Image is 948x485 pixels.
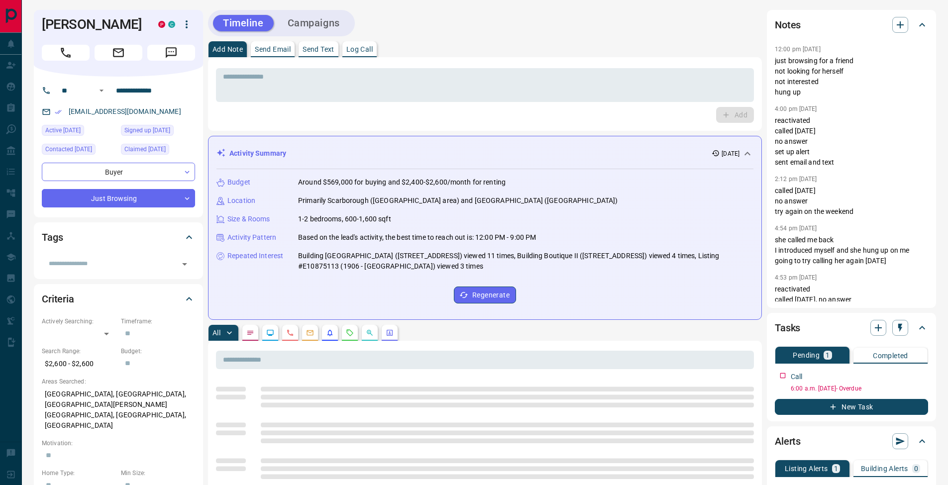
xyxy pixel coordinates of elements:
svg: Requests [346,329,354,337]
p: Building [GEOGRAPHIC_DATA] ([STREET_ADDRESS]) viewed 11 times, Building Boutique II ([STREET_ADDR... [298,251,753,272]
span: Email [95,45,142,61]
button: Campaigns [278,15,350,31]
div: Notes [775,13,928,37]
svg: Opportunities [366,329,374,337]
button: New Task [775,399,928,415]
p: Home Type: [42,469,116,478]
p: Based on the lead's activity, the best time to reach out is: 12:00 PM - 9:00 PM [298,232,536,243]
p: 1 [834,465,838,472]
span: Signed up [DATE] [124,125,170,135]
p: 1 [826,352,830,359]
div: Sat Mar 06 2021 [121,125,195,139]
p: 4:53 pm [DATE] [775,274,817,281]
svg: Email Verified [55,108,62,115]
h2: Tasks [775,320,800,336]
p: Size & Rooms [227,214,270,224]
p: Search Range: [42,347,116,356]
p: Repeated Interest [227,251,283,261]
p: Completed [873,352,908,359]
button: Open [178,257,192,271]
svg: Calls [286,329,294,337]
h2: Tags [42,229,63,245]
p: Location [227,195,255,206]
p: reactivated called [DATE] no answer set up alert sent email and text [775,115,928,168]
p: Primarily Scarborough ([GEOGRAPHIC_DATA] area) and [GEOGRAPHIC_DATA] ([GEOGRAPHIC_DATA]) [298,195,618,206]
h1: [PERSON_NAME] [42,16,143,32]
h2: Criteria [42,291,74,307]
p: Call [791,372,803,382]
p: Areas Searched: [42,377,195,386]
svg: Emails [306,329,314,337]
p: Around $569,000 for buying and $2,400-$2,600/month for renting [298,177,506,188]
span: Active [DATE] [45,125,81,135]
p: Timeframe: [121,317,195,326]
p: 2:12 pm [DATE] [775,176,817,183]
div: condos.ca [168,21,175,28]
button: Timeline [213,15,274,31]
div: Buyer [42,163,195,181]
p: 12:00 pm [DATE] [775,46,821,53]
p: she called me back I introduced myself and she hung up on me going to try calling her again [DATE] [775,235,928,266]
p: [DATE] [722,149,739,158]
p: 4:54 pm [DATE] [775,225,817,232]
p: $2,600 - $2,600 [42,356,116,372]
p: All [212,329,220,336]
p: Pending [793,352,820,359]
p: Budget: [121,347,195,356]
span: Contacted [DATE] [45,144,92,154]
svg: Notes [246,329,254,337]
p: reactivated called [DATE], no answer sent text and email set up new alert [775,284,928,326]
svg: Listing Alerts [326,329,334,337]
p: Budget [227,177,250,188]
div: Just Browsing [42,189,195,207]
a: [EMAIL_ADDRESS][DOMAIN_NAME] [69,107,181,115]
svg: Lead Browsing Activity [266,329,274,337]
div: Mon Sep 16 2024 [42,144,116,158]
p: 0 [914,465,918,472]
p: Add Note [212,46,243,53]
p: Log Call [346,46,373,53]
span: Call [42,45,90,61]
div: Criteria [42,287,195,311]
h2: Alerts [775,433,801,449]
button: Regenerate [454,287,516,303]
div: Tags [42,225,195,249]
div: Tue Mar 21 2023 [121,144,195,158]
div: Sat Sep 27 2025 [42,125,116,139]
p: Min Size: [121,469,195,478]
span: Message [147,45,195,61]
p: [GEOGRAPHIC_DATA], [GEOGRAPHIC_DATA], [GEOGRAPHIC_DATA][PERSON_NAME][GEOGRAPHIC_DATA], [GEOGRAPHI... [42,386,195,434]
p: Motivation: [42,439,195,448]
button: Open [96,85,107,97]
svg: Agent Actions [386,329,394,337]
p: Actively Searching: [42,317,116,326]
p: Activity Pattern [227,232,276,243]
p: Building Alerts [861,465,908,472]
p: just browsing for a friend not looking for herself not interested hung up [775,56,928,97]
p: Listing Alerts [785,465,828,472]
h2: Notes [775,17,801,33]
div: Tasks [775,316,928,340]
p: 6:00 a.m. [DATE] - Overdue [791,384,928,393]
p: Activity Summary [229,148,286,159]
p: Send Email [255,46,291,53]
div: property.ca [158,21,165,28]
div: Alerts [775,429,928,453]
p: Send Text [303,46,334,53]
p: 4:00 pm [DATE] [775,105,817,112]
p: called [DATE] no answer try again on the weekend [775,186,928,217]
span: Claimed [DATE] [124,144,166,154]
div: Activity Summary[DATE] [216,144,753,163]
p: 1-2 bedrooms, 600-1,600 sqft [298,214,391,224]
